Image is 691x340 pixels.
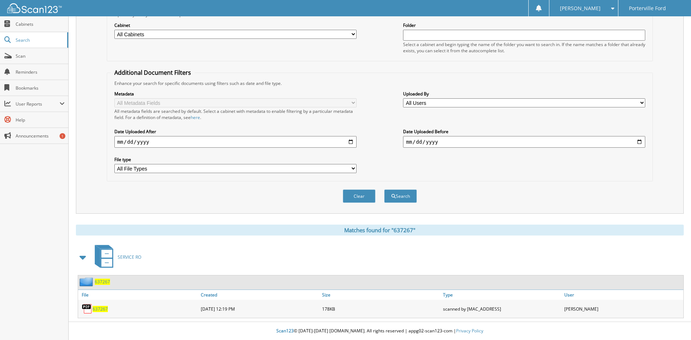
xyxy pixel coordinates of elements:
span: Reminders [16,69,65,75]
div: 1 [60,133,65,139]
div: 178KB [320,302,441,316]
label: Date Uploaded Before [403,128,645,135]
a: Privacy Policy [456,328,483,334]
div: © [DATE]-[DATE] [DOMAIN_NAME]. All rights reserved | appg02-scan123-com | [69,322,691,340]
img: PDF.png [82,303,93,314]
span: Scan [16,53,65,59]
button: Search [384,189,417,203]
img: scan123-logo-white.svg [7,3,62,13]
span: SERVICE RO [118,254,141,260]
label: File type [114,156,357,163]
a: here [191,114,200,120]
span: Cabinets [16,21,65,27]
label: Metadata [114,91,357,97]
a: Size [320,290,441,300]
a: 637267 [95,279,110,285]
div: [PERSON_NAME] [562,302,683,316]
span: [PERSON_NAME] [560,6,601,11]
legend: Additional Document Filters [111,69,195,77]
div: Select a cabinet and begin typing the name of the folder you want to search in. If the name match... [403,41,645,54]
div: Enhance your search for specific documents using filters such as date and file type. [111,80,649,86]
div: All metadata fields are searched by default. Select a cabinet with metadata to enable filtering b... [114,108,357,120]
label: Cabinet [114,22,357,28]
a: SERVICE RO [90,243,141,271]
label: Folder [403,22,645,28]
span: Scan123 [276,328,294,334]
div: scanned by [MAC_ADDRESS] [441,302,562,316]
button: Clear [343,189,375,203]
label: Uploaded By [403,91,645,97]
a: File [78,290,199,300]
a: User [562,290,683,300]
span: User Reports [16,101,60,107]
a: Type [441,290,562,300]
span: Porterville Ford [629,6,666,11]
label: Date Uploaded After [114,128,357,135]
span: Bookmarks [16,85,65,91]
iframe: Chat Widget [655,305,691,340]
a: 637267 [93,306,108,312]
a: Created [199,290,320,300]
input: start [114,136,357,148]
img: folder2.png [80,277,95,286]
span: Help [16,117,65,123]
div: [DATE] 12:19 PM [199,302,320,316]
span: Announcements [16,133,65,139]
input: end [403,136,645,148]
span: Search [16,37,64,43]
div: Matches found for "637267" [76,225,684,235]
